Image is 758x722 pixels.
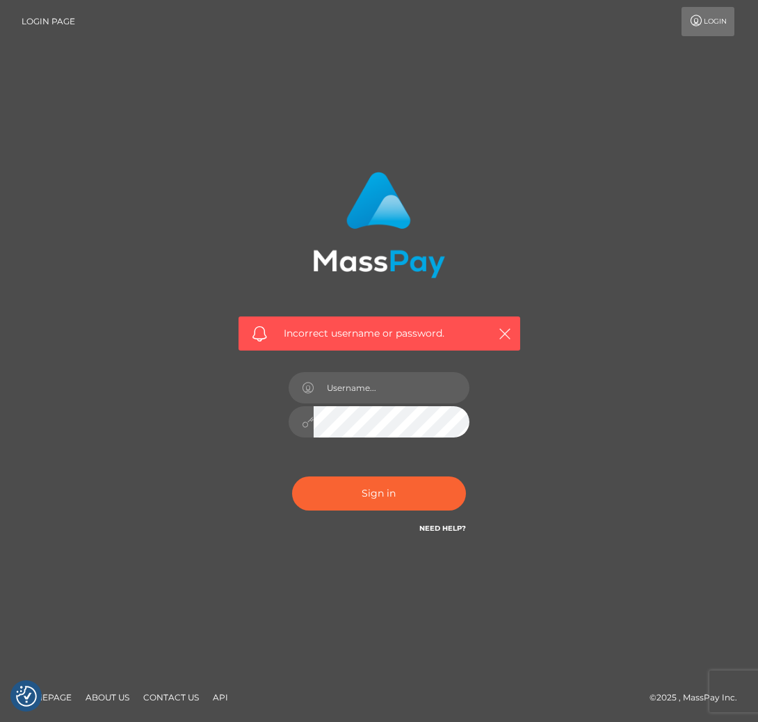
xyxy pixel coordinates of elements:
[22,7,75,36] a: Login Page
[15,687,77,708] a: Homepage
[314,372,469,403] input: Username...
[138,687,204,708] a: Contact Us
[284,326,482,341] span: Incorrect username or password.
[682,7,734,36] a: Login
[419,524,466,533] a: Need Help?
[80,687,135,708] a: About Us
[16,686,37,707] button: Consent Preferences
[16,686,37,707] img: Revisit consent button
[650,690,748,705] div: © 2025 , MassPay Inc.
[313,172,445,278] img: MassPay Login
[207,687,234,708] a: API
[292,476,466,511] button: Sign in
